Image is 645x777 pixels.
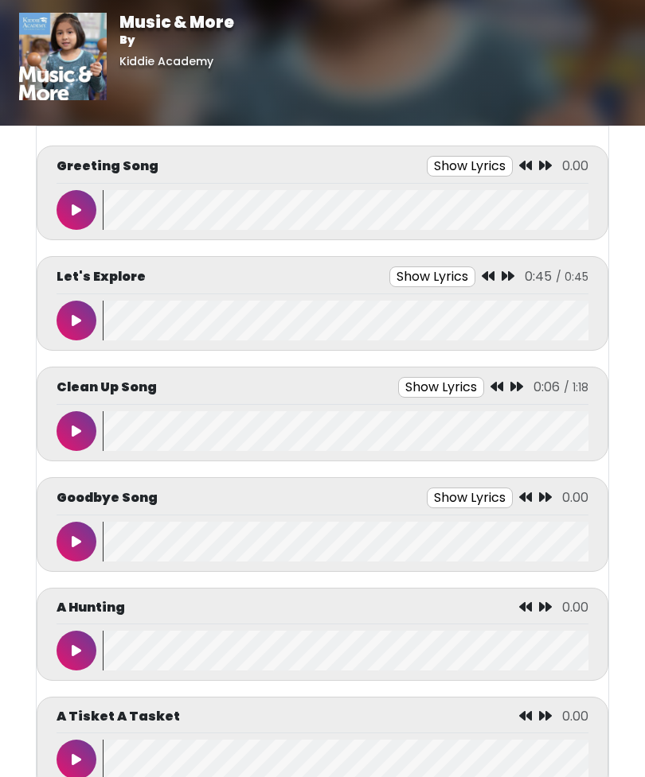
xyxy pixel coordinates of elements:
p: Goodbye Song [57,488,158,507]
button: Show Lyrics [427,156,513,177]
img: 01vrkzCYTteBT1eqlInO [19,13,107,100]
p: Clean Up Song [57,378,157,397]
button: Show Lyrics [389,266,475,287]
button: Show Lyrics [427,488,513,508]
span: 0.00 [562,157,588,175]
span: 0.00 [562,707,588,725]
span: 0.00 [562,598,588,616]
span: / 1:18 [564,379,588,395]
h6: Kiddie Academy [119,55,234,68]
p: A Tisket A Tasket [57,707,180,726]
p: Let's Explore [57,267,146,286]
span: 0:45 [525,267,552,286]
p: Greeting Song [57,157,158,176]
span: 0:06 [534,378,560,396]
h1: Music & More [119,13,234,32]
span: 0.00 [562,488,588,507]
p: A Hunting [57,598,125,617]
button: Show Lyrics [398,377,484,398]
p: By [119,32,234,49]
span: / 0:45 [556,269,588,285]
